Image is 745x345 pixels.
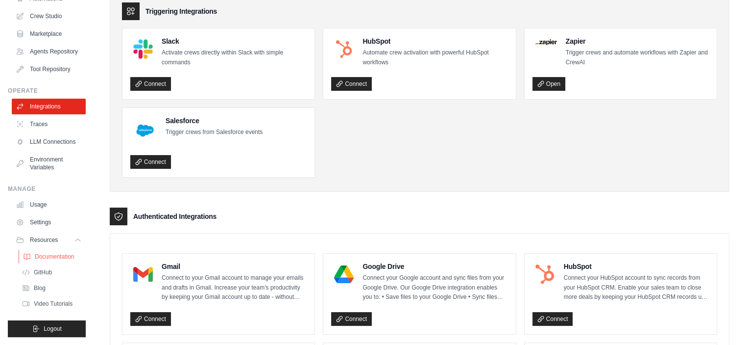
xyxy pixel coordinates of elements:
p: Trigger crews from Salesforce events [166,128,263,137]
a: Connect [331,77,372,91]
p: Connect your Google account and sync files from your Google Drive. Our Google Drive integration e... [362,273,507,302]
a: Documentation [19,250,87,264]
img: Google Drive Logo [334,265,354,284]
a: LLM Connections [12,134,86,150]
span: Resources [30,236,58,244]
span: Logout [44,325,62,333]
button: Resources [12,232,86,248]
a: Marketplace [12,26,86,42]
h4: Slack [162,36,307,46]
button: Logout [8,320,86,337]
p: Connect your HubSpot account to sync records from your HubSpot CRM. Enable your sales team to clo... [564,273,709,302]
p: Automate crew activation with powerful HubSpot workflows [362,48,507,67]
div: Operate [8,87,86,95]
img: Slack Logo [133,39,153,59]
a: Integrations [12,99,86,114]
a: GitHub [18,265,86,279]
img: Salesforce Logo [133,119,157,142]
a: Usage [12,197,86,212]
a: Traces [12,116,86,132]
h3: Triggering Integrations [145,6,217,16]
span: Blog [34,284,46,292]
h4: HubSpot [564,262,709,271]
h4: Salesforce [166,116,263,126]
img: HubSpot Logo [535,265,555,284]
img: Zapier Logo [535,39,557,45]
a: Tool Repository [12,61,86,77]
a: Connect [130,155,171,169]
p: Activate crews directly within Slack with simple commands [162,48,307,67]
a: Open [532,77,565,91]
a: Environment Variables [12,152,86,175]
a: Connect [130,312,171,326]
a: Blog [18,281,86,295]
img: HubSpot Logo [334,39,354,59]
span: Video Tutorials [34,300,72,308]
h4: Zapier [566,36,709,46]
a: Connect [130,77,171,91]
p: Trigger crews and automate workflows with Zapier and CrewAI [566,48,709,67]
h3: Authenticated Integrations [133,212,216,221]
a: Connect [532,312,573,326]
a: Crew Studio [12,8,86,24]
a: Settings [12,214,86,230]
span: GitHub [34,268,52,276]
img: Gmail Logo [133,265,153,284]
div: Manage [8,185,86,193]
a: Connect [331,312,372,326]
a: Video Tutorials [18,297,86,311]
h4: Gmail [162,262,307,271]
a: Agents Repository [12,44,86,59]
span: Documentation [35,253,74,261]
h4: Google Drive [362,262,507,271]
h4: HubSpot [362,36,507,46]
p: Connect to your Gmail account to manage your emails and drafts in Gmail. Increase your team’s pro... [162,273,307,302]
